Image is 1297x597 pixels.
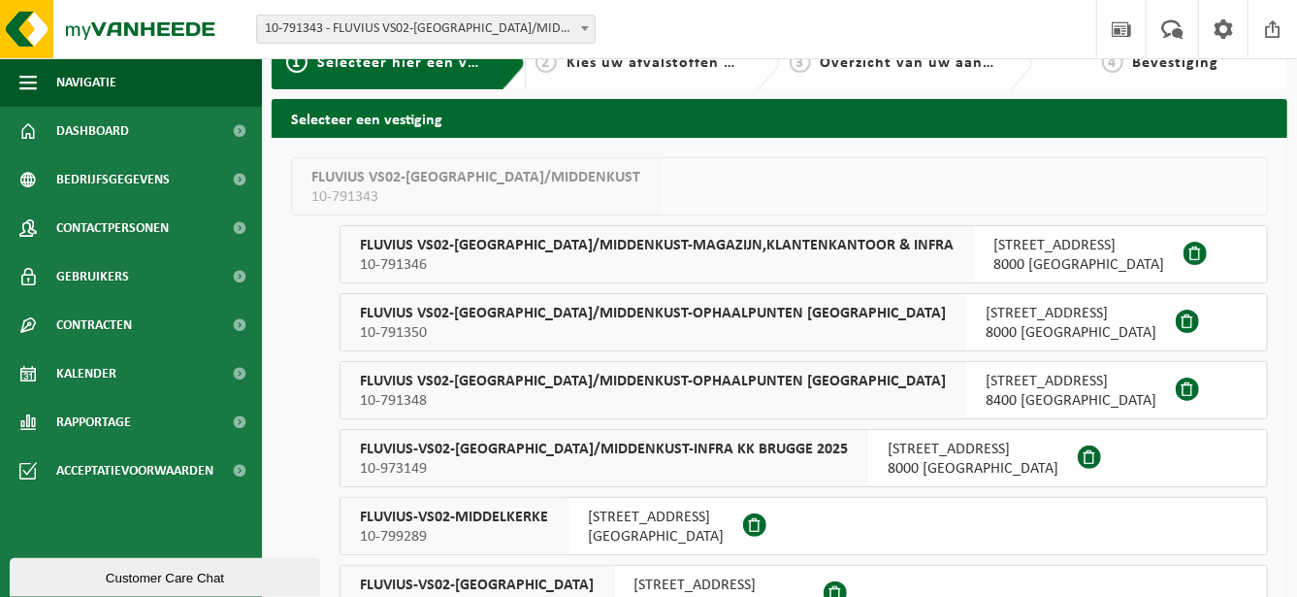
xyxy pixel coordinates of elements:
span: FLUVIUS VS02-[GEOGRAPHIC_DATA]/MIDDENKUST-OPHAALPUNTEN [GEOGRAPHIC_DATA] [360,372,946,391]
span: Dashboard [56,107,129,155]
span: Contracten [56,301,132,349]
span: [GEOGRAPHIC_DATA] [588,527,724,547]
span: Contactpersonen [56,204,169,252]
h2: Selecteer een vestiging [272,99,1287,137]
button: FLUVIUS VS02-[GEOGRAPHIC_DATA]/MIDDENKUST-OPHAALPUNTEN [GEOGRAPHIC_DATA] 10-791350 [STREET_ADDRES... [340,293,1268,351]
span: 10-791343 - FLUVIUS VS02-BRUGGE/MIDDENKUST [257,16,595,43]
span: 4 [1102,51,1123,73]
span: [STREET_ADDRESS] [588,508,724,527]
span: 2 [535,51,557,73]
span: 10-791343 [311,187,640,207]
span: 10-791348 [360,391,946,411]
span: Acceptatievoorwaarden [56,447,213,495]
span: 3 [790,51,811,73]
span: [STREET_ADDRESS] [993,236,1164,255]
span: FLUVIUS-VS02-[GEOGRAPHIC_DATA] [360,576,594,595]
button: FLUVIUS-VS02-[GEOGRAPHIC_DATA]/MIDDENKUST-INFRA KK BRUGGE 2025 10-973149 [STREET_ADDRESS]8000 [GE... [340,429,1268,487]
span: Navigatie [56,58,116,107]
span: FLUVIUS-VS02-[GEOGRAPHIC_DATA]/MIDDENKUST-INFRA KK BRUGGE 2025 [360,440,848,459]
span: 10-791343 - FLUVIUS VS02-BRUGGE/MIDDENKUST [256,15,596,44]
button: FLUVIUS VS02-[GEOGRAPHIC_DATA]/MIDDENKUST-OPHAALPUNTEN [GEOGRAPHIC_DATA] 10-791348 [STREET_ADDRES... [340,361,1268,419]
span: Kalender [56,349,116,398]
span: 10-791350 [360,323,946,343]
span: [STREET_ADDRESS] [986,304,1156,323]
span: 10-973149 [360,459,848,479]
span: [STREET_ADDRESS] [633,576,804,595]
button: FLUVIUS VS02-[GEOGRAPHIC_DATA]/MIDDENKUST-MAGAZIJN,KLANTENKANTOOR & INFRA 10-791346 [STREET_ADDRE... [340,225,1268,283]
span: 8400 [GEOGRAPHIC_DATA] [986,391,1156,411]
span: 8000 [GEOGRAPHIC_DATA] [986,323,1156,343]
span: 10-799289 [360,527,548,547]
span: Gebruikers [56,252,129,301]
span: FLUVIUS VS02-[GEOGRAPHIC_DATA]/MIDDENKUST [311,168,640,187]
span: Overzicht van uw aanvraag [821,55,1025,71]
span: 10-791346 [360,255,954,275]
button: FLUVIUS-VS02-MIDDELKERKE 10-799289 [STREET_ADDRESS][GEOGRAPHIC_DATA] [340,497,1268,555]
span: [STREET_ADDRESS] [888,440,1058,459]
span: Bevestiging [1133,55,1219,71]
span: [STREET_ADDRESS] [986,372,1156,391]
span: 8000 [GEOGRAPHIC_DATA] [888,459,1058,479]
span: 8000 [GEOGRAPHIC_DATA] [993,255,1164,275]
span: Selecteer hier een vestiging [317,55,527,71]
span: FLUVIUS VS02-[GEOGRAPHIC_DATA]/MIDDENKUST-MAGAZIJN,KLANTENKANTOOR & INFRA [360,236,954,255]
span: FLUVIUS-VS02-MIDDELKERKE [360,508,548,527]
span: 1 [286,51,308,73]
span: FLUVIUS VS02-[GEOGRAPHIC_DATA]/MIDDENKUST-OPHAALPUNTEN [GEOGRAPHIC_DATA] [360,304,946,323]
span: Rapportage [56,398,131,447]
span: Bedrijfsgegevens [56,155,170,204]
iframe: chat widget [10,554,324,597]
span: Kies uw afvalstoffen en recipiënten [567,55,833,71]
